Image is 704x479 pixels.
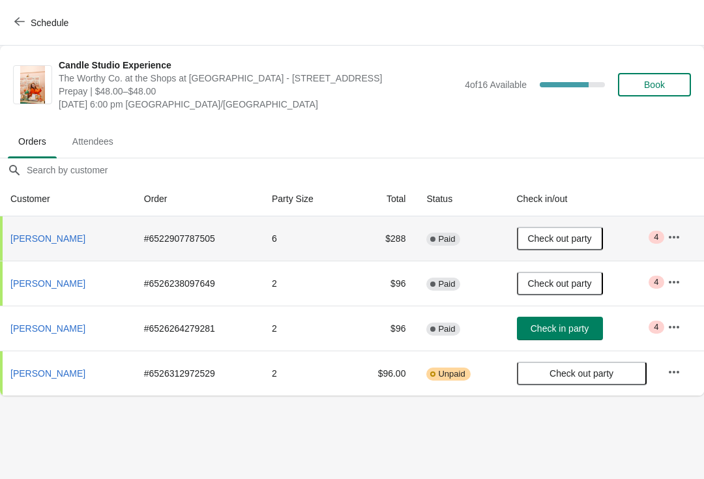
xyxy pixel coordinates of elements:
td: $288 [348,216,416,261]
span: Check in party [531,323,589,334]
th: Order [134,182,261,216]
img: Candle Studio Experience [20,66,46,104]
span: Unpaid [438,369,465,379]
span: Attendees [62,130,124,153]
td: $96 [348,306,416,351]
button: Check out party [517,362,647,385]
span: Check out party [527,278,591,289]
th: Check in/out [506,182,657,216]
button: Schedule [7,11,79,35]
span: [DATE] 6:00 pm [GEOGRAPHIC_DATA]/[GEOGRAPHIC_DATA] [59,98,458,111]
span: Prepay | $48.00–$48.00 [59,85,458,98]
span: Book [644,80,665,90]
td: 2 [261,306,348,351]
span: Schedule [31,18,68,28]
span: Check out party [550,368,613,379]
button: Check in party [517,317,603,340]
span: Paid [438,324,455,334]
td: 2 [261,351,348,396]
button: Check out party [517,272,603,295]
span: 4 [654,322,658,332]
button: [PERSON_NAME] [5,317,91,340]
span: 4 [654,232,658,242]
span: Candle Studio Experience [59,59,458,72]
td: # 6526264279281 [134,306,261,351]
td: $96 [348,261,416,306]
span: Check out party [527,233,591,244]
button: [PERSON_NAME] [5,362,91,385]
span: Paid [438,279,455,289]
span: [PERSON_NAME] [10,278,85,289]
span: 4 of 16 Available [465,80,527,90]
button: [PERSON_NAME] [5,227,91,250]
span: [PERSON_NAME] [10,323,85,334]
span: Orders [8,130,57,153]
th: Party Size [261,182,348,216]
span: Paid [438,234,455,244]
td: # 6522907787505 [134,216,261,261]
td: $96.00 [348,351,416,396]
td: # 6526238097649 [134,261,261,306]
input: Search by customer [26,158,704,182]
button: Book [618,73,691,96]
td: 2 [261,261,348,306]
span: [PERSON_NAME] [10,233,85,244]
button: Check out party [517,227,603,250]
th: Status [416,182,506,216]
span: 4 [654,277,658,287]
td: # 6526312972529 [134,351,261,396]
td: 6 [261,216,348,261]
th: Total [348,182,416,216]
span: [PERSON_NAME] [10,368,85,379]
button: [PERSON_NAME] [5,272,91,295]
span: The Worthy Co. at the Shops at [GEOGRAPHIC_DATA] - [STREET_ADDRESS] [59,72,458,85]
